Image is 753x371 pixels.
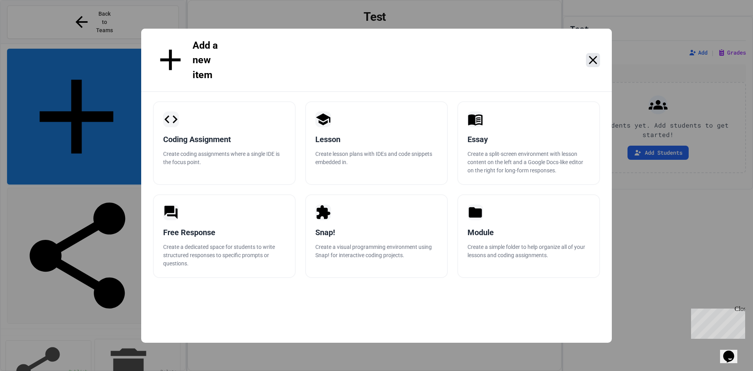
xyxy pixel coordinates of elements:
[688,305,745,339] iframe: chat widget
[163,227,286,238] div: Free Response
[467,227,590,238] div: Module
[315,243,438,260] p: Create a visual programming environment using Snap! for interactive coding projects.
[467,243,590,260] p: Create a simple folder to help organize all of your lessons and coding assignments.
[315,133,438,145] div: Lesson
[720,340,745,363] iframe: chat widget
[163,133,286,145] div: Coding Assignment
[467,133,590,145] div: Essay
[467,150,590,175] p: Create a split-screen environment with lesson content on the left and a Google Docs-like editor o...
[3,3,54,50] div: Chat with us now!Close
[163,243,286,268] p: Create a dedicated space for students to write structured responses to specific prompts or questi...
[315,150,438,166] p: Create lesson plans with IDEs and code snippets embedded in.
[315,227,438,238] div: Snap!
[153,38,226,82] div: Add a new item
[163,150,286,166] p: Create coding assignments where a single IDE is the focus point.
